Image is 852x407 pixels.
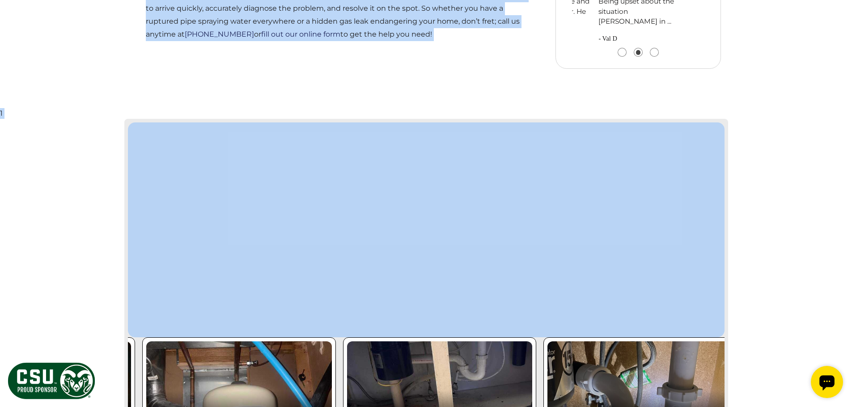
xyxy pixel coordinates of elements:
[598,34,678,44] span: - Val D
[7,361,96,400] img: CSU Sponsor Badge
[261,30,340,38] a: fill out our online form
[185,30,254,38] a: [PHONE_NUMBER]
[4,4,36,36] div: Open chat widget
